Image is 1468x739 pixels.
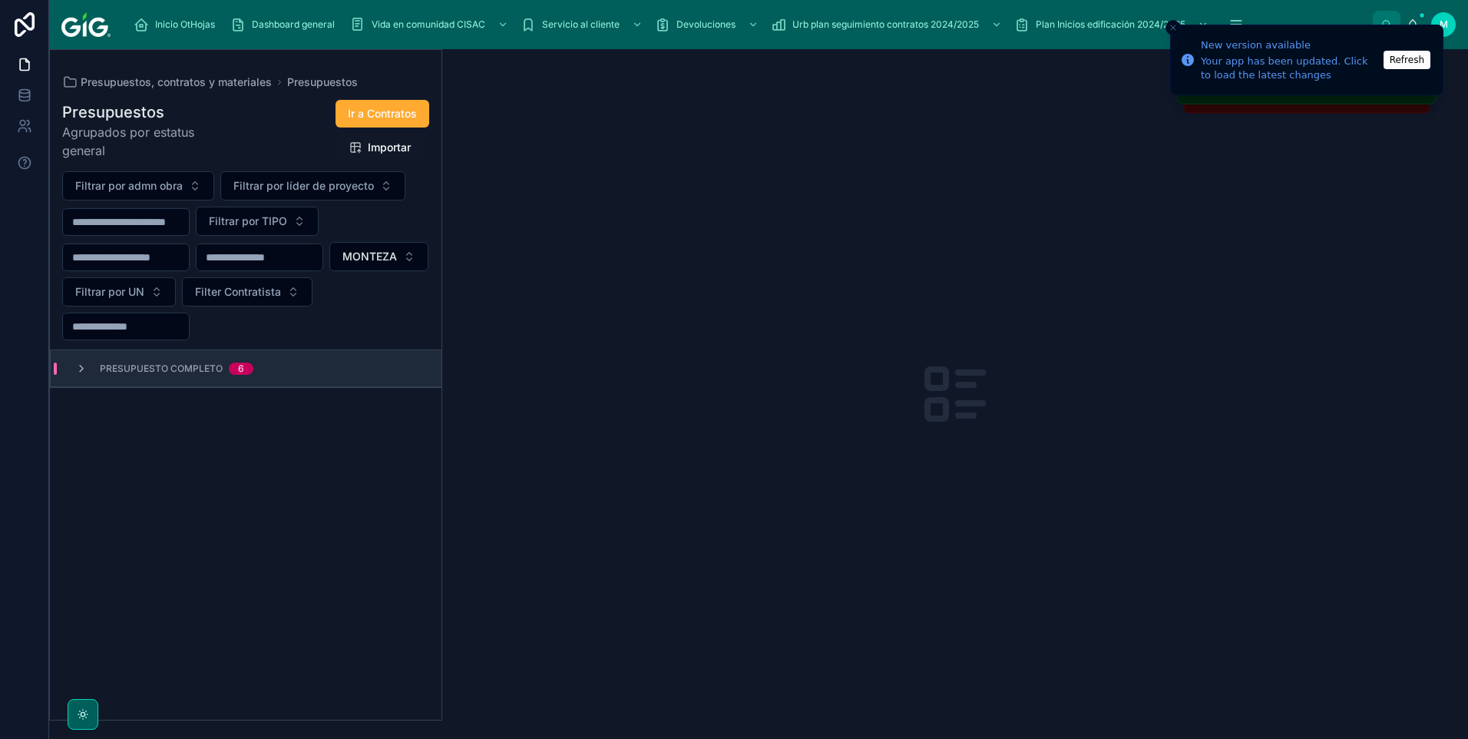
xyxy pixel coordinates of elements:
[62,101,233,123] h1: Presupuestos
[336,100,429,128] button: Ir a Contratos
[209,214,287,229] span: Filtrar por TIPO
[1384,51,1430,69] button: Refresh
[62,277,176,307] button: Select Button
[542,18,620,31] span: Servicio al cliente
[195,284,281,300] span: Filter Contratista
[1010,11,1216,38] a: Plan Inicios edificación 2024/2025
[368,140,411,155] span: Importar
[329,242,428,271] button: Select Button
[766,11,1010,38] a: Urb plan seguimiento contratos 2024/2025
[252,18,335,31] span: Dashboard general
[61,12,111,37] img: App logo
[123,8,1373,41] div: scrollable content
[342,249,397,264] span: MONTEZA
[346,11,516,38] a: Vida en comunidad CISAC
[62,171,214,200] button: Select Button
[792,18,979,31] span: Urb plan seguimiento contratos 2024/2025
[287,75,358,90] a: Presupuestos
[233,178,374,194] span: Filtrar por líder de proyecto
[348,106,417,121] span: Ir a Contratos
[650,11,766,38] a: Devoluciones
[129,11,226,38] a: Inicio OtHojas
[516,11,650,38] a: Servicio al cliente
[62,123,233,160] span: Agrupados por estatus general
[238,363,244,375] div: 6
[75,178,183,194] span: Filtrar por admn obra
[1201,55,1379,82] div: Your app has been updated. Click to load the latest changes
[155,18,215,31] span: Inicio OtHojas
[1201,38,1379,53] div: New version available
[226,11,346,38] a: Dashboard general
[220,171,405,200] button: Select Button
[676,18,736,31] span: Devoluciones
[337,134,423,161] button: Importar
[1036,18,1185,31] span: Plan Inicios edificación 2024/2025
[75,284,144,300] span: Filtrar por UN
[62,75,272,90] a: Presupuestos, contratos y materiales
[182,277,312,307] button: Select Button
[100,363,223,375] span: Presupuesto Completo
[196,207,319,236] button: Select Button
[372,18,485,31] span: Vida en comunidad CISAC
[1165,20,1181,35] button: Close toast
[1440,18,1448,31] span: M
[81,75,272,90] span: Presupuestos, contratos y materiales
